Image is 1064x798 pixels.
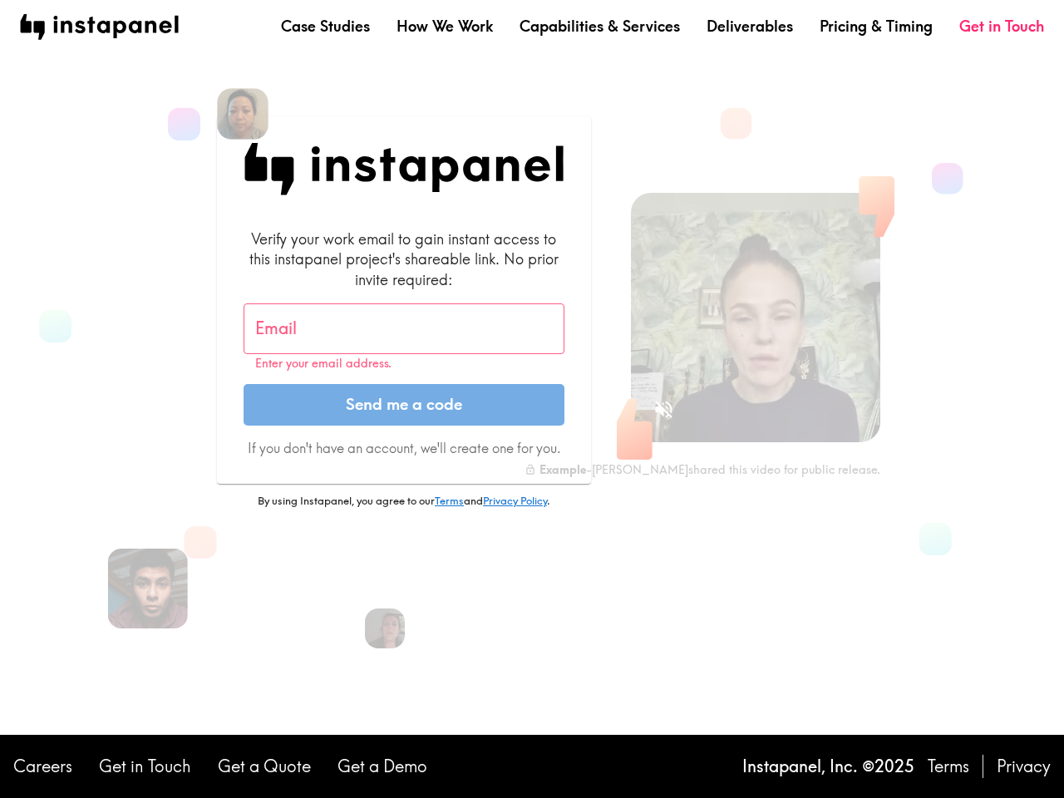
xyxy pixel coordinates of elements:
div: - [PERSON_NAME] shared this video for public release. [525,462,880,477]
button: Send me a code [244,384,564,426]
a: Deliverables [707,16,793,37]
a: Get in Touch [99,755,191,778]
a: Terms [928,755,969,778]
a: Capabilities & Services [520,16,680,37]
a: Privacy Policy [483,494,547,507]
a: How We Work [397,16,493,37]
img: Lisa [217,88,268,140]
a: Terms [435,494,464,507]
p: By using Instapanel, you agree to our and . [217,494,591,509]
img: instapanel [20,14,179,40]
p: Instapanel, Inc. © 2025 [742,755,914,778]
img: Alfredo [108,549,188,628]
img: Instapanel [244,143,564,195]
a: Privacy [997,755,1051,778]
button: Sound is off [646,392,682,427]
p: If you don't have an account, we'll create one for you. [244,439,564,457]
b: Example [539,462,586,477]
a: Get a Quote [218,755,311,778]
p: Enter your email address. [255,357,553,371]
div: Verify your work email to gain instant access to this instapanel project's shareable link. No pri... [244,229,564,290]
a: Get a Demo [337,755,427,778]
a: Careers [13,755,72,778]
a: Get in Touch [959,16,1044,37]
img: Jennifer [365,608,405,648]
a: Pricing & Timing [820,16,933,37]
a: Case Studies [281,16,370,37]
